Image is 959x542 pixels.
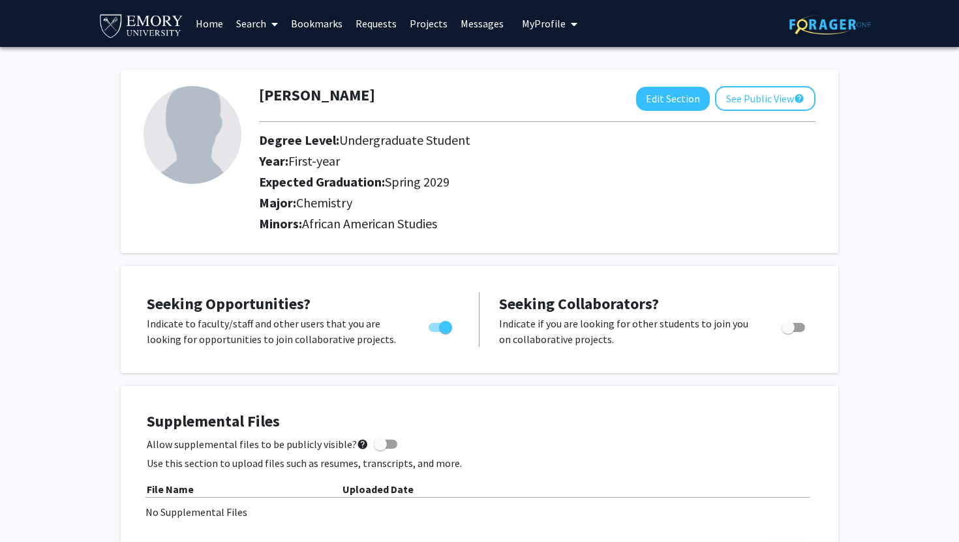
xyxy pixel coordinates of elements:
a: Messages [454,1,510,46]
div: Toggle [423,316,459,335]
span: Allow supplemental files to be publicly visible? [147,436,369,452]
img: Emory University Logo [98,10,185,40]
h2: Degree Level: [259,132,781,148]
span: Seeking Opportunities? [147,294,311,314]
p: Indicate if you are looking for other students to join you on collaborative projects. [499,316,757,347]
div: Toggle [776,316,812,335]
button: See Public View [715,86,815,111]
span: Undergraduate Student [339,132,470,148]
h1: [PERSON_NAME] [259,86,375,105]
h2: Expected Graduation: [259,174,781,190]
a: Bookmarks [284,1,349,46]
a: Projects [403,1,454,46]
h2: Year: [259,153,781,169]
span: African American Studies [302,215,437,232]
span: Chemistry [296,194,352,211]
span: Spring 2029 [385,173,449,190]
h2: Minors: [259,216,815,232]
mat-icon: help [794,91,804,106]
mat-icon: help [357,436,369,452]
img: Profile Picture [144,86,241,184]
span: My Profile [522,17,566,30]
p: Indicate to faculty/staff and other users that you are looking for opportunities to join collabor... [147,316,404,347]
a: Requests [349,1,403,46]
div: No Supplemental Files [145,504,814,520]
span: First-year [288,153,340,169]
h4: Supplemental Files [147,412,812,431]
iframe: Chat [10,483,55,532]
b: Uploaded Date [342,483,414,496]
h2: Major: [259,195,815,211]
a: Home [189,1,230,46]
button: Edit Section [636,87,710,111]
b: File Name [147,483,194,496]
p: Use this section to upload files such as resumes, transcripts, and more. [147,455,812,471]
span: Seeking Collaborators? [499,294,659,314]
img: ForagerOne Logo [789,14,871,35]
a: Search [230,1,284,46]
